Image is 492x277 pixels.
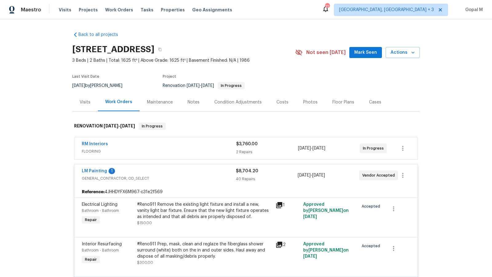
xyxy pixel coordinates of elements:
span: Maestro [21,7,41,13]
span: Bathroom - Bathroom [82,248,119,252]
span: In Progress [218,84,244,88]
span: [DATE] [298,173,311,178]
span: Project [163,75,176,78]
span: In Progress [139,123,165,129]
div: Maintenance [147,99,173,105]
a: RM Interiors [82,142,108,146]
div: #Reno911 Remove the existing light fixture and install a new, vanity light bar fixture. Ensure th... [137,201,272,220]
span: $3,760.00 [236,142,258,146]
div: 40 Repairs [236,176,297,182]
span: Visits [59,7,71,13]
div: Notes [188,99,200,105]
span: FLOORING [82,148,236,154]
span: Gopal M [463,7,483,13]
span: [DATE] [201,84,214,88]
div: Photos [303,99,318,105]
div: 1 [109,168,115,174]
span: Last Visit Date [72,75,99,78]
span: Projects [79,7,98,13]
div: Cases [369,99,381,105]
span: [DATE] [298,146,311,150]
span: [GEOGRAPHIC_DATA], [GEOGRAPHIC_DATA] + 3 [339,7,434,13]
div: 77 [325,4,329,10]
span: Actions [391,49,415,57]
div: Condition Adjustments [214,99,262,105]
span: - [298,172,325,178]
span: Approved by [PERSON_NAME] on [303,202,349,219]
div: Work Orders [105,99,132,105]
h2: [STREET_ADDRESS] [72,46,154,53]
div: Floor Plans [332,99,354,105]
span: - [104,124,135,128]
button: Actions [386,47,420,58]
span: Renovation [163,84,245,88]
span: Accepted [362,203,383,209]
div: 2 Repairs [236,149,298,155]
span: Interior Resurfacing [82,242,122,246]
span: [DATE] [187,84,200,88]
span: [DATE] [303,215,317,219]
span: Repair [82,256,99,263]
span: Approved by [PERSON_NAME] on [303,242,349,259]
span: Bathroom - Bathroom [82,209,119,213]
span: Tasks [141,8,153,12]
div: 2 [276,241,300,248]
span: [DATE] [72,84,85,88]
span: Electrical Lighting [82,202,117,207]
span: Not seen [DATE] [306,49,346,56]
span: $300.00 [137,261,153,264]
b: Reference: [82,189,105,195]
span: Geo Assignments [192,7,232,13]
span: - [187,84,214,88]
span: $8,704.20 [236,169,258,173]
span: Mark Seen [354,49,377,57]
button: Copy Address [154,44,165,55]
div: by [PERSON_NAME] [72,82,130,89]
div: Costs [276,99,288,105]
span: Properties [161,7,185,13]
h6: RENOVATION [74,123,135,130]
span: Repair [82,217,99,223]
span: [DATE] [120,124,135,128]
div: 4JHHDYFX6M967-c31e2f569 [74,186,418,197]
span: $150.00 [137,221,152,225]
button: Mark Seen [349,47,382,58]
span: [DATE] [312,146,325,150]
span: GENERAL_CONTRACTOR, OD_SELECT [82,175,236,181]
span: [DATE] [312,173,325,178]
span: [DATE] [104,124,118,128]
span: 3 Beds | 2 Baths | Total: 1625 ft² | Above Grade: 1625 ft² | Basement Finished: N/A | 1986 [72,57,295,64]
span: - [298,145,325,151]
div: #Reno911 Prep, mask, clean and reglaze the fiberglass shower surround (white) both on the in and ... [137,241,272,259]
div: RENOVATION [DATE]-[DATE]In Progress [72,116,420,136]
div: 1 [276,201,300,209]
div: Visits [80,99,90,105]
span: Accepted [362,243,383,249]
span: [DATE] [303,254,317,259]
span: In Progress [363,145,386,151]
a: LM Painting [82,169,107,173]
span: Vendor Accepted [362,172,397,178]
span: Work Orders [105,7,133,13]
a: Back to all projects [72,32,131,38]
